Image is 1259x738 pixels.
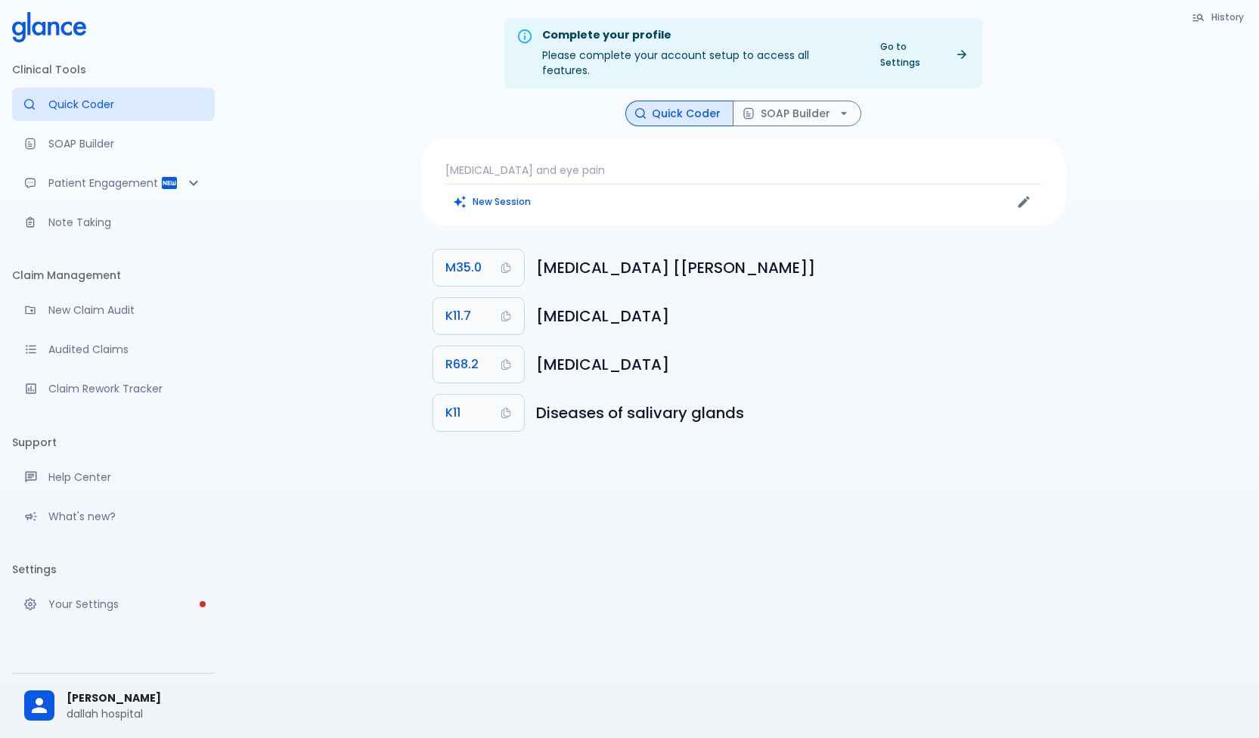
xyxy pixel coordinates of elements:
[433,298,524,334] button: Copy Code K11.7 to clipboard
[433,250,524,286] button: Copy Code M35.0 to clipboard
[625,101,733,127] button: Quick Coder
[12,293,215,327] a: Audit a new claim
[12,333,215,366] a: View audited claims
[12,588,215,621] a: Please complete account setup
[1184,6,1253,28] button: History
[445,163,1041,178] p: [MEDICAL_DATA] and eye pain
[48,342,203,357] p: Audited Claims
[542,23,859,84] div: Please complete your account setup to access all features.
[67,706,203,721] p: dallah hospital
[12,257,215,293] li: Claim Management
[12,206,215,239] a: Advanced note-taking
[536,401,1053,425] h6: Diseases of salivary glands
[48,97,203,112] p: Quick Coder
[445,257,482,278] span: M35.0
[542,27,859,44] div: Complete your profile
[12,500,215,533] div: Recent updates and feature releases
[12,680,215,732] div: [PERSON_NAME]dallah hospital
[48,215,203,230] p: Note Taking
[536,256,1053,280] h6: Sicca syndrome [Sjogren]
[433,346,524,383] button: Copy Code R68.2 to clipboard
[48,509,203,524] p: What's new?
[12,424,215,460] li: Support
[12,51,215,88] li: Clinical Tools
[67,690,203,706] span: [PERSON_NAME]
[445,305,471,327] span: K11.7
[445,191,540,212] button: Clears all inputs and results.
[48,302,203,318] p: New Claim Audit
[1012,191,1035,213] button: Edit
[433,395,524,431] button: Copy Code K11 to clipboard
[12,372,215,405] a: Monitor progress of claim corrections
[12,551,215,588] li: Settings
[445,402,460,423] span: K11
[48,470,203,485] p: Help Center
[48,381,203,396] p: Claim Rework Tracker
[536,304,1053,328] h6: Disturbances of salivary secretion
[12,88,215,121] a: Moramiz: Find ICD10AM codes instantly
[48,136,203,151] p: SOAP Builder
[48,597,203,612] p: Your Settings
[536,352,1053,377] h6: Dry mouth, unspecified
[445,354,479,375] span: R68.2
[12,127,215,160] a: Docugen: Compose a clinical documentation in seconds
[48,175,160,191] p: Patient Engagement
[12,166,215,200] div: Patient Reports & Referrals
[12,460,215,494] a: Get help from our support team
[733,101,861,127] button: SOAP Builder
[871,36,976,73] a: Go to Settings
